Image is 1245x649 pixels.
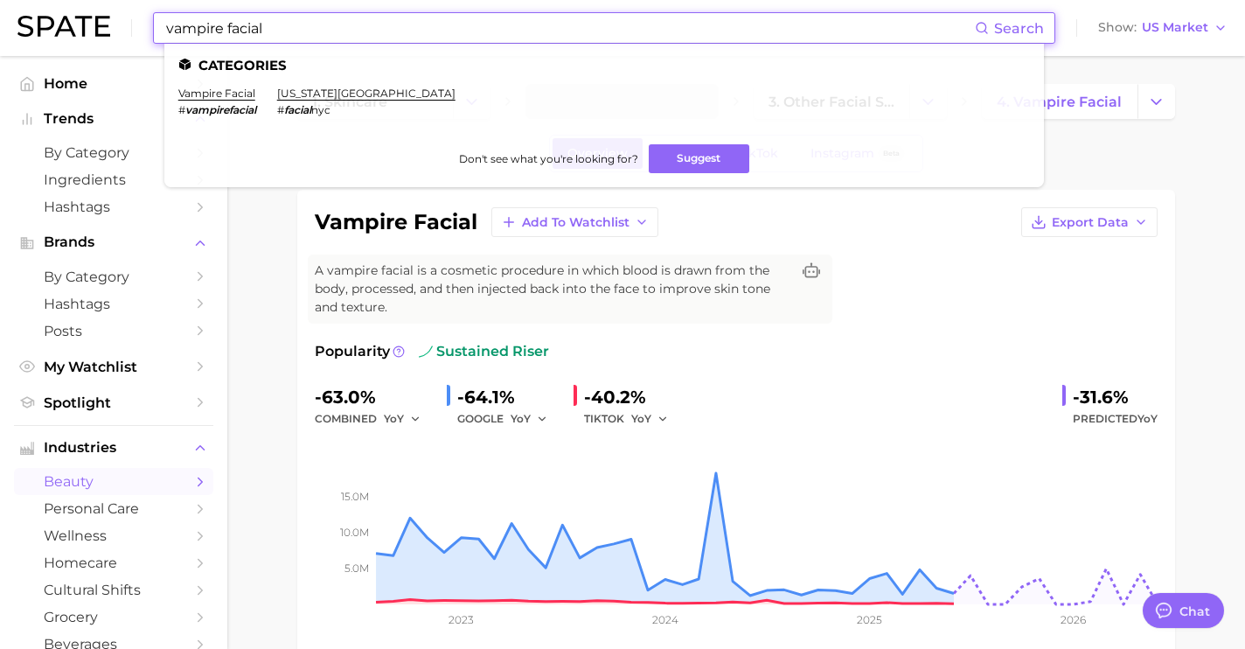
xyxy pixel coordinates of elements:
[44,75,184,92] span: Home
[522,215,629,230] span: Add to Watchlist
[1142,23,1208,32] span: US Market
[457,408,560,429] div: GOOGLE
[14,318,213,345] a: Posts
[14,229,213,255] button: Brands
[1137,84,1175,119] button: Change Category
[44,111,184,127] span: Trends
[997,94,1122,110] span: 4. vampire facial
[178,87,255,100] a: vampire facial
[315,341,390,362] span: Popularity
[284,103,311,116] em: facial
[584,408,680,429] div: TIKTOK
[14,604,213,631] a: grocery
[857,613,882,626] tspan: 2025
[277,103,284,116] span: #
[994,20,1044,37] span: Search
[277,87,456,100] a: [US_STATE][GEOGRAPHIC_DATA]
[315,262,790,317] span: A vampire facial is a cosmetic procedure in which blood is drawn from the body, processed, and th...
[315,383,433,411] div: -63.0%
[164,13,975,43] input: Search here for a brand, industry, or ingredient
[649,144,749,173] button: Suggest
[17,16,110,37] img: SPATE
[14,389,213,416] a: Spotlight
[449,613,474,626] tspan: 2023
[14,353,213,380] a: My Watchlist
[14,495,213,522] a: personal care
[511,408,548,429] button: YoY
[14,70,213,97] a: Home
[44,394,184,411] span: Spotlight
[1073,408,1158,429] span: Predicted
[178,103,185,116] span: #
[631,408,669,429] button: YoY
[491,207,658,237] button: Add to Watchlist
[14,576,213,604] a: cultural shifts
[584,383,680,411] div: -40.2%
[44,144,184,161] span: by Category
[631,411,651,426] span: YoY
[44,269,184,285] span: by Category
[44,359,184,375] span: My Watchlist
[459,152,638,165] span: Don't see what you're looking for?
[14,106,213,132] button: Trends
[1061,613,1086,626] tspan: 2026
[652,613,678,626] tspan: 2024
[1098,23,1137,32] span: Show
[982,84,1137,119] a: 4. vampire facial
[14,139,213,166] a: by Category
[419,341,549,362] span: sustained riser
[44,473,184,490] span: beauty
[384,411,404,426] span: YoY
[511,411,531,426] span: YoY
[419,345,433,359] img: sustained riser
[44,500,184,517] span: personal care
[1073,383,1158,411] div: -31.6%
[1137,412,1158,425] span: YoY
[457,383,560,411] div: -64.1%
[14,290,213,318] a: Hashtags
[14,166,213,193] a: Ingredients
[178,58,1030,73] li: Categories
[44,555,184,571] span: homecare
[14,549,213,576] a: homecare
[44,582,184,598] span: cultural shifts
[44,234,184,250] span: Brands
[44,609,184,625] span: grocery
[311,103,330,116] span: nyc
[185,103,256,116] em: vampirefacial
[1021,207,1158,237] button: Export Data
[44,296,184,312] span: Hashtags
[44,527,184,544] span: wellness
[1052,215,1129,230] span: Export Data
[14,522,213,549] a: wellness
[14,263,213,290] a: by Category
[384,408,421,429] button: YoY
[44,199,184,215] span: Hashtags
[44,171,184,188] span: Ingredients
[1094,17,1232,39] button: ShowUS Market
[44,323,184,339] span: Posts
[14,193,213,220] a: Hashtags
[315,212,477,233] h1: vampire facial
[315,408,433,429] div: combined
[14,435,213,461] button: Industries
[14,468,213,495] a: beauty
[44,440,184,456] span: Industries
